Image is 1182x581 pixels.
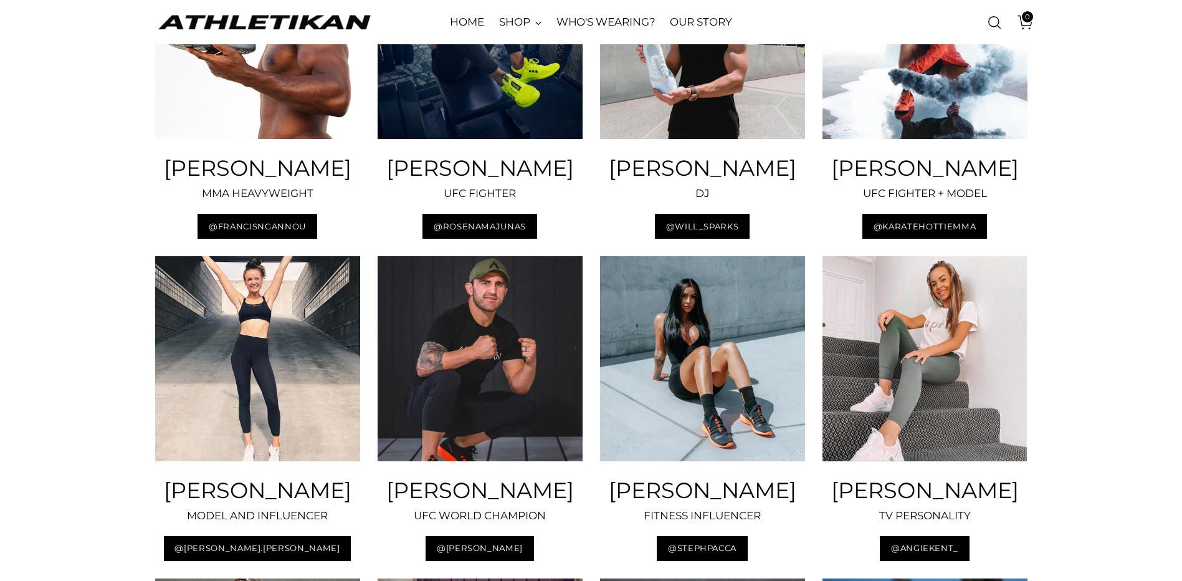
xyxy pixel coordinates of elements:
span: @ROSENAMAJUNAS [434,221,526,233]
h3: [PERSON_NAME] [822,479,1027,502]
span: @ANGIEKENT_ [891,542,958,554]
p: DJ [600,186,805,202]
h3: [PERSON_NAME] [600,479,805,502]
p: MODEL AND INFLUENCER [155,508,360,524]
button: @ANGIEKENT_ [880,536,969,561]
a: HOME [450,9,484,36]
a: Open cart modal [1008,10,1033,35]
button: @[PERSON_NAME] [426,536,533,561]
p: UFC WORLD CHAMPION [378,508,583,524]
a: ATHLETIKAN [155,12,373,32]
h3: [PERSON_NAME] [600,156,805,180]
span: @FRANCISNGANNOU [209,221,306,233]
p: TV PERSONALITY [822,508,1027,524]
a: SHOP [499,9,541,36]
h3: [PERSON_NAME] [378,156,583,180]
p: MMA HEAVYWEIGHT [155,186,360,202]
a: @ROSENAMAJUNAS [422,214,536,239]
a: @FRANCISNGANNOU [198,214,317,239]
button: @WILL_SPARKS [655,214,750,239]
span: @[PERSON_NAME].[PERSON_NAME] [174,542,340,554]
span: @WILL_SPARKS [666,221,739,233]
span: @STEPHPACCA [668,542,736,554]
span: @[PERSON_NAME] [437,542,523,554]
span: @KARATEHOTTIEMMA [874,221,976,233]
h3: [PERSON_NAME] [822,156,1027,180]
p: UFC FIGHTER + MODEL [822,186,1027,202]
button: @[PERSON_NAME].[PERSON_NAME] [164,536,351,561]
p: UFC FIGHTER [378,186,583,202]
button: @KARATEHOTTIEMMA [862,214,987,239]
span: 0 [1022,11,1033,22]
h3: [PERSON_NAME] [155,479,360,502]
button: @STEPHPACCA [657,536,747,561]
a: OUR STORY [670,9,732,36]
p: FITNESS INFLUENCER [600,508,805,524]
h4: [PERSON_NAME] [155,156,360,180]
h3: [PERSON_NAME] [378,479,583,502]
a: WHO'S WEARING? [556,9,655,36]
a: Open search modal [982,10,1007,35]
